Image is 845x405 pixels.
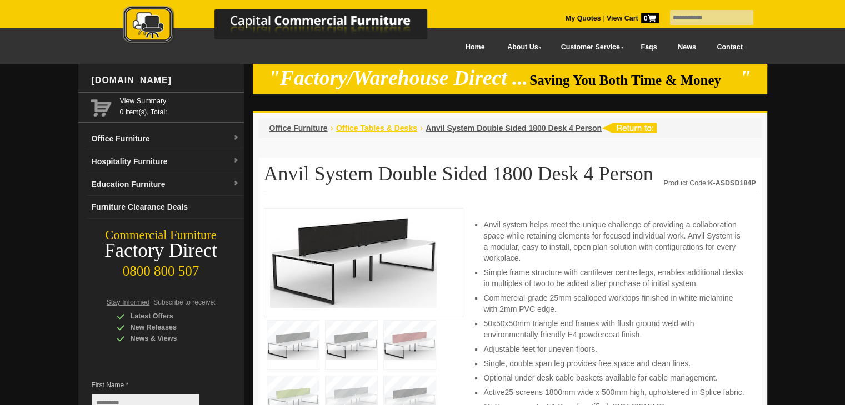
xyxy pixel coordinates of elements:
[107,298,150,306] span: Stay Informed
[602,123,657,133] img: return to
[483,372,744,383] li: Optional under desk cable baskets available for cable management.
[270,214,437,308] img: Anvil System Double Sided 1800 Desk 4 Person
[233,135,239,141] img: dropdown
[78,243,244,259] div: Factory Direct
[268,67,528,89] em: "Factory/Warehouse Direct ...
[483,219,744,264] li: Anvil system helps meet the unique challenge of providing a collaboration space while retaining e...
[78,227,244,243] div: Commercial Furniture
[566,14,601,22] a: My Quotes
[117,322,222,333] div: New Releases
[87,128,244,150] a: Office Furnituredropdown
[120,95,239,107] a: View Summary
[264,163,756,191] h1: Anvil System Double Sided 1800 Desk 4 Person
[483,318,744,340] li: 50x50x50mm triangle end frames with flush ground weld with environmentally friendly E4 powdercoat...
[604,14,658,22] a: View Cart0
[87,173,244,196] a: Education Furnituredropdown
[483,267,744,289] li: Simple frame structure with cantilever centre legs, enables additional desks in multiples of two ...
[426,124,602,133] a: Anvil System Double Sided 1800 Desk 4 Person
[529,73,738,88] span: Saving You Both Time & Money
[153,298,216,306] span: Subscribe to receive:
[708,179,756,187] strong: K-ASDSD184P
[739,67,751,89] em: "
[233,180,239,187] img: dropdown
[420,123,423,134] li: ›
[87,64,244,97] div: [DOMAIN_NAME]
[87,150,244,173] a: Hospitality Furnituredropdown
[706,35,753,60] a: Contact
[87,196,244,219] a: Furniture Clearance Deals
[607,14,659,22] strong: View Cart
[269,124,328,133] a: Office Furniture
[483,292,744,315] li: Commercial-grade 25mm scalloped worktops finished in white melamine with 2mm PVC edge.
[548,35,630,60] a: Customer Service
[483,387,744,398] li: Active25 screens 1800mm wide x 500mm high, upholstered in Splice fabric.
[331,123,333,134] li: ›
[631,35,668,60] a: Faqs
[336,124,417,133] a: Office Tables & Desks
[483,343,744,355] li: Adjustable feet for uneven floors.
[641,13,659,23] span: 0
[663,178,756,189] div: Product Code:
[117,311,222,322] div: Latest Offers
[120,95,239,116] span: 0 item(s), Total:
[117,333,222,344] div: News & Views
[667,35,706,60] a: News
[92,6,481,46] img: Capital Commercial Furniture Logo
[92,6,481,49] a: Capital Commercial Furniture Logo
[495,35,548,60] a: About Us
[92,379,216,391] span: First Name *
[233,158,239,164] img: dropdown
[78,258,244,279] div: 0800 800 507
[483,358,744,369] li: Single, double span leg provides free space and clean lines.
